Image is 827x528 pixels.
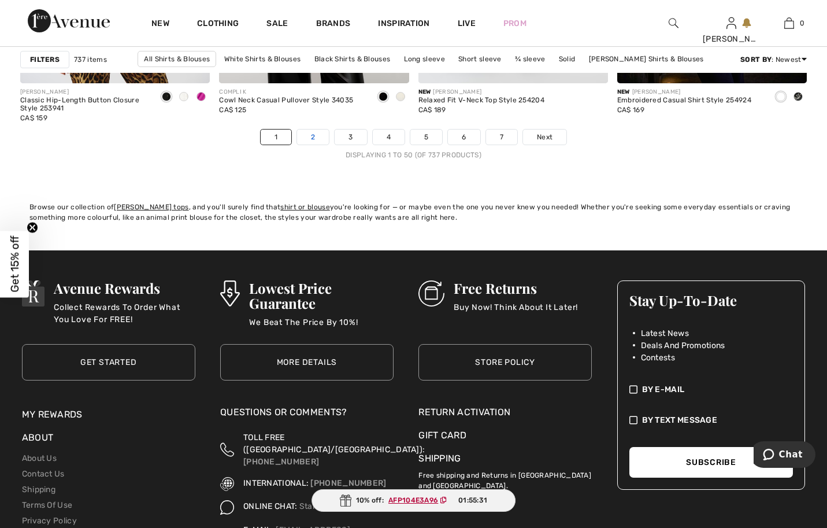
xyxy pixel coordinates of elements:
[800,18,804,28] span: 0
[243,433,425,455] span: TOLL FREE ([GEOGRAPHIC_DATA]/[GEOGRAPHIC_DATA]):
[754,441,815,470] iframe: Opens a widget where you can chat to one of our agents
[418,280,444,307] img: Free Returns
[311,489,516,512] div: 10% off:
[29,202,798,223] div: Browse our collection of , and you'll surely find that you're looking for — or maybe even the one...
[218,51,307,67] a: White Shirts & Blouses
[20,88,149,97] div: [PERSON_NAME]
[772,88,789,107] div: White
[418,453,461,464] a: Shipping
[642,414,718,426] span: By Text Message
[261,130,291,145] a: 1
[641,327,689,339] span: Latest News
[418,344,592,381] a: Store Policy
[418,106,446,114] span: CA$ 189
[219,106,246,114] span: CA$ 125
[297,130,329,145] a: 2
[726,17,736,28] a: Sign In
[243,457,319,467] a: [PHONE_NUMBER]
[378,19,429,31] span: Inspiration
[454,301,578,324] p: Buy Now! Think About It Later!
[583,51,710,67] a: [PERSON_NAME] Shirts & Blouses
[114,203,188,211] a: [PERSON_NAME] tops
[761,16,817,30] a: 0
[629,293,793,308] h3: Stay Up-To-Date
[22,453,57,463] a: About Us
[22,344,195,381] a: Get Started
[458,17,476,29] a: Live
[20,97,149,113] div: Classic Hip-Length Button Closure Style 253941
[249,316,394,339] p: We Beat The Price By 10%!
[20,129,807,160] nav: Page navigation
[54,280,195,296] h3: Avenue Rewards
[398,51,451,67] a: Long sleeve
[669,16,678,30] img: search the website
[20,114,47,122] span: CA$ 159
[309,51,396,67] a: Black Shirts & Blouses
[22,485,55,494] a: Shipping
[453,51,507,67] a: Short sleeve
[220,500,234,514] img: Online Chat
[373,130,405,145] a: 4
[197,19,239,31] a: Clothing
[30,54,60,65] strong: Filters
[220,477,234,491] img: International
[418,429,592,442] div: Gift Card
[27,221,38,233] button: Close teaser
[641,339,725,352] span: Deals And Promotions
[22,409,83,420] a: My Rewards
[642,383,685,396] span: By E-mail
[458,495,487,505] span: 01:55:31
[629,414,637,426] img: check
[553,51,581,67] a: Solid
[617,88,630,95] span: New
[509,51,551,67] a: ¾ sleeve
[151,19,169,31] a: New
[266,19,288,31] a: Sale
[617,106,644,114] span: CA$ 169
[372,67,476,82] a: [PERSON_NAME] & Blouses
[448,130,480,145] a: 6
[629,383,637,396] img: check
[22,431,195,451] div: About
[22,516,77,526] a: Privacy Policy
[299,501,365,511] a: Start a session
[486,130,517,145] a: 7
[537,132,552,142] span: Next
[418,405,592,419] a: Return Activation
[22,280,45,307] img: Avenue Rewards
[280,203,330,211] a: shirt or blouse
[617,88,751,97] div: [PERSON_NAME]
[740,56,772,64] strong: Sort By
[243,501,298,511] span: ONLINE CHAT:
[740,54,807,65] div: : Newest
[503,17,526,29] a: Prom
[22,469,65,479] a: Contact Us
[74,54,107,65] span: 737 items
[219,97,353,105] div: Cowl Neck Casual Pullover Style 34035
[158,88,175,107] div: Black
[310,478,386,488] a: [PHONE_NUMBER]
[220,280,240,307] img: Lowest Price Guarantee
[418,97,545,105] div: Relaxed Fit V-Neck Top Style 254204
[28,9,110,32] img: 1ère Avenue
[629,447,793,478] button: Subscribe
[219,88,353,97] div: COMPLI K
[418,466,592,491] p: Free shipping and Returns in [GEOGRAPHIC_DATA] and [GEOGRAPHIC_DATA].
[22,500,73,510] a: Terms Of Use
[220,344,394,381] a: More Details
[374,88,392,107] div: Black
[220,405,394,425] div: Questions or Comments?
[20,150,807,160] div: Displaying 1 to 50 (of 737 products)
[335,130,366,145] a: 3
[410,130,442,145] a: 5
[249,280,394,311] h3: Lowest Price Guarantee
[523,130,566,145] a: Next
[789,88,807,107] div: Black
[703,33,759,45] div: [PERSON_NAME]
[175,88,192,107] div: Vanilla 30
[220,431,234,468] img: Toll Free (Canada/US)
[8,236,21,293] span: Get 15% off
